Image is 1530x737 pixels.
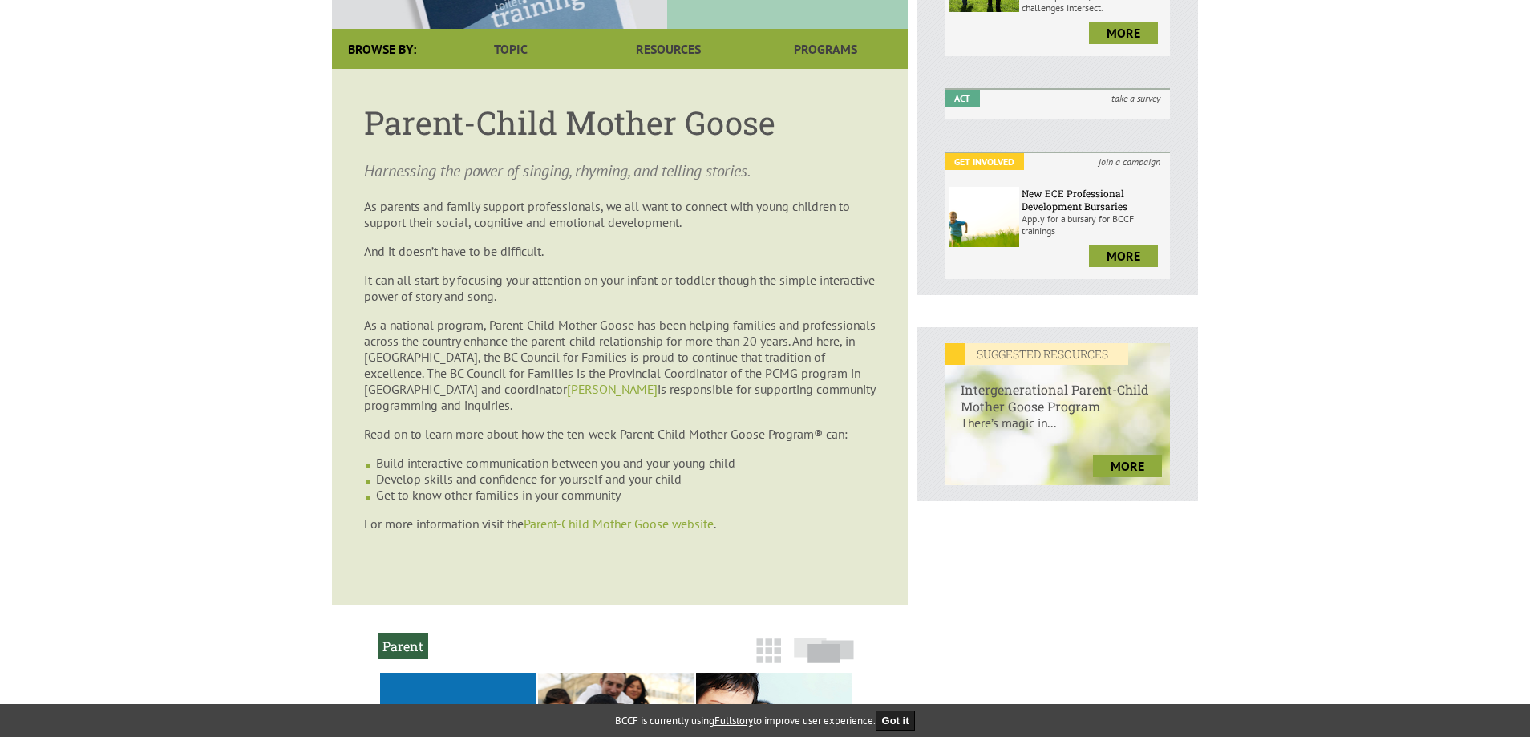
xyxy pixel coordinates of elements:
li: Get to know other families in your community [376,487,876,503]
a: more [1089,22,1158,44]
a: Slide View [789,646,859,671]
p: There’s magic in... [945,415,1170,447]
p: For more information visit the . [364,516,876,532]
a: more [1093,455,1162,477]
img: slide-icon.png [794,638,854,663]
h6: New ECE Professional Development Bursaries [1022,187,1166,213]
img: grid-icon.png [756,638,781,663]
h6: Intergenerational Parent-Child Mother Goose Program [945,365,1170,415]
a: Grid View [751,646,786,671]
p: It can all start by focusing your attention on your infant or toddler though the simple interacti... [364,272,876,304]
em: SUGGESTED RESOURCES [945,343,1128,365]
p: Harnessing the power of singing, rhyming, and telling stories. [364,160,876,182]
li: Build interactive communication between you and your young child [376,455,876,471]
a: more [1089,245,1158,267]
p: Apply for a bursary for BCCF trainings [1022,213,1166,237]
h1: Parent-Child Mother Goose [364,101,876,144]
li: Develop skills and confidence for yourself and your child [376,471,876,487]
a: [PERSON_NAME] [567,381,658,397]
em: Get Involved [945,153,1024,170]
i: join a campaign [1089,153,1170,170]
p: As parents and family support professionals, we all want to connect with young children to suppor... [364,198,876,230]
button: Got it [876,711,916,731]
a: Programs [747,29,905,69]
em: Act [945,90,980,107]
p: As a national program, Parent-Child Mother Goose has been helping families and professionals acro... [364,317,876,413]
i: take a survey [1102,90,1170,107]
a: Parent-Child Mother Goose website [524,516,714,532]
a: Topic [432,29,589,69]
div: Browse By: [332,29,432,69]
a: Fullstory [714,714,753,727]
h2: Parent [378,633,428,659]
p: Read on to learn more about how the ten-week Parent-Child Mother Goose Program® can: [364,426,876,442]
a: Resources [589,29,747,69]
p: And it doesn’t have to be difficult. [364,243,876,259]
